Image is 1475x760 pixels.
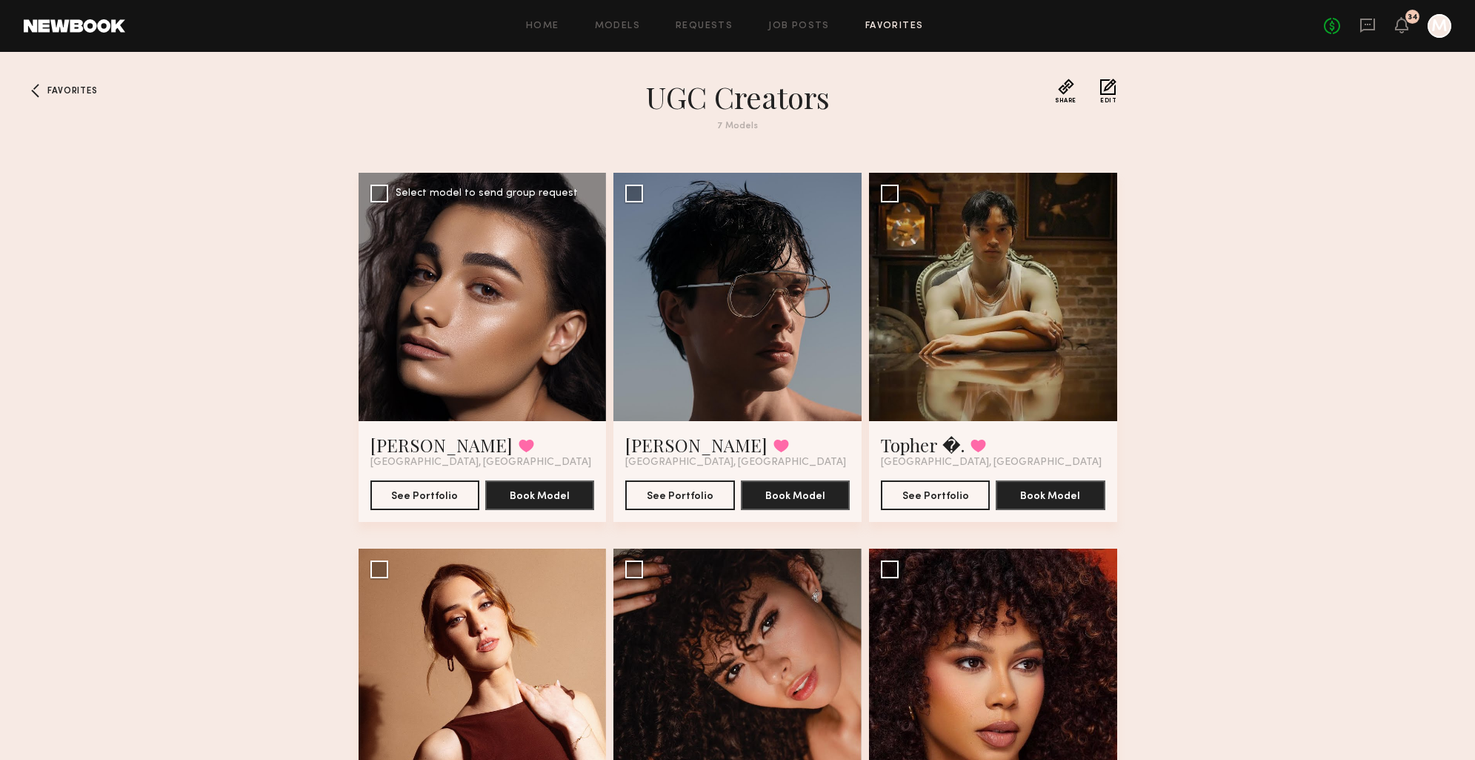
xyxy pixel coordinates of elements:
button: Book Model [485,480,594,510]
a: Favorites [24,79,47,102]
a: Favorites [865,22,924,31]
span: Edit [1100,98,1116,104]
a: M [1428,14,1451,38]
div: 7 Models [471,122,1005,131]
button: See Portfolio [625,480,734,510]
button: Book Model [996,480,1105,510]
a: Job Posts [768,22,830,31]
a: Book Model [741,489,850,501]
a: [PERSON_NAME] [625,433,768,457]
span: [GEOGRAPHIC_DATA], [GEOGRAPHIC_DATA] [881,457,1102,469]
h1: UGC Creators [471,79,1005,116]
a: Topher �. [881,433,965,457]
span: Share [1055,98,1076,104]
button: See Portfolio [370,480,479,510]
button: Edit [1100,79,1116,104]
button: See Portfolio [881,480,990,510]
button: Book Model [741,480,850,510]
a: Home [526,22,559,31]
a: Book Model [485,489,594,501]
a: Book Model [996,489,1105,501]
a: [PERSON_NAME] [370,433,513,457]
a: Models [595,22,640,31]
div: 34 [1408,13,1418,22]
a: Requests [676,22,733,31]
span: Favorites [47,87,97,96]
button: Share [1055,79,1076,104]
span: [GEOGRAPHIC_DATA], [GEOGRAPHIC_DATA] [625,457,846,469]
span: [GEOGRAPHIC_DATA], [GEOGRAPHIC_DATA] [370,457,591,469]
div: Select model to send group request [396,188,578,199]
